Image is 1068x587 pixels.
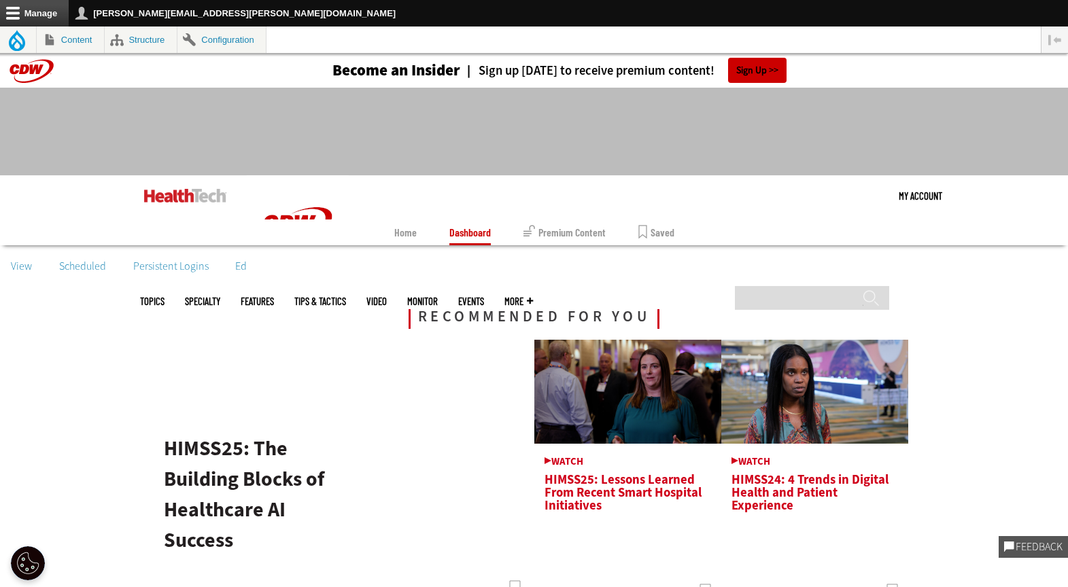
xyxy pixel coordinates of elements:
a: CDW [247,265,349,279]
img: Home [144,189,226,202]
img: HIMSS Thumbnail [534,340,721,444]
a: Video [366,296,387,306]
span: Feedback [1014,541,1063,552]
h3: Become an Insider [332,63,460,78]
img: HIMSS Trends Thumbnail [721,340,908,444]
a: Home [394,219,417,245]
a: Saved [638,219,674,245]
a: Tips & Tactics [294,296,346,306]
a: HIMSS24: 4 Trends in Digital Health and Patient Experience [731,457,898,513]
span: More [504,296,533,306]
span: Topics [140,296,165,306]
button: Vertical orientation [1041,26,1068,53]
a: Features [241,296,274,306]
a: Become an Insider [281,63,460,78]
a: Events [458,296,484,306]
a: Sign up [DATE] to receive premium content! [460,65,714,77]
a: HIMSS25: Lessons Learned From Recent Smart Hospital Initiatives [545,457,711,513]
img: Home [247,175,349,276]
a: Sign Up [728,58,787,83]
div: Cookie Settings [11,546,45,580]
a: Configuration [177,26,266,53]
span: Specialty [185,296,220,306]
a: MonITor [407,296,438,306]
a: Scheduled [48,256,117,277]
iframe: advertisement [287,101,782,162]
a: Dashboard [449,219,491,245]
a: Content [37,26,104,53]
button: Open Preferences [11,546,45,580]
a: Persistent Logins [122,256,220,277]
div: User menu [899,175,942,216]
a: My Account [899,175,942,216]
a: HIMSS25: The Building Blocks of Healthcare AI Success [164,431,324,558]
a: Premium Content [523,219,606,245]
a: Structure [105,26,177,53]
